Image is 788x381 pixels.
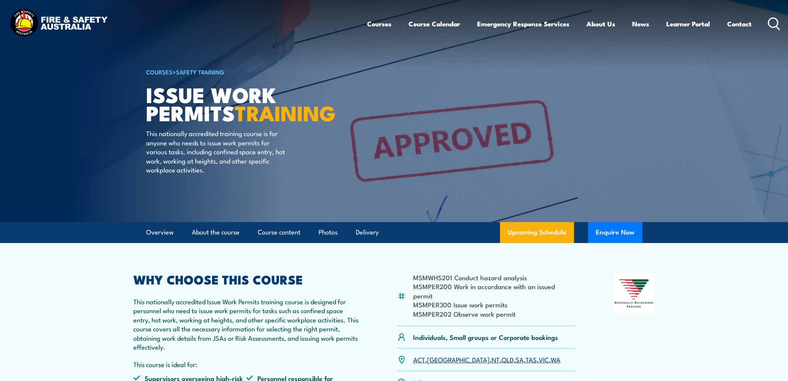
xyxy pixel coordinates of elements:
strong: TRAINING [235,96,336,128]
a: Course content [258,222,300,243]
h1: Issue Work Permits [146,85,338,121]
li: MSMWHS201 Conduct hazard analysis [413,273,576,282]
li: MSMPER200 Work in accordance with an issued permit [413,282,576,300]
a: Learner Portal [666,14,710,34]
a: NT [491,355,500,364]
button: Enquire Now [588,222,642,243]
a: Courses [367,14,391,34]
a: Contact [727,14,752,34]
a: ACT [413,355,425,364]
a: WA [551,355,560,364]
a: SA [516,355,524,364]
a: About the course [192,222,240,243]
a: VIC [539,355,549,364]
p: , , , , , , , [413,355,560,364]
p: This course is ideal for: [133,360,360,369]
a: Emergency Response Services [477,14,569,34]
a: Photos [319,222,338,243]
p: This nationally accredited training course is for anyone who needs to issue work permits for vari... [146,129,288,174]
a: Overview [146,222,174,243]
h2: WHY CHOOSE THIS COURSE [133,274,360,284]
a: QLD [502,355,514,364]
a: Upcoming Schedule [500,222,574,243]
a: Course Calendar [409,14,460,34]
a: Delivery [356,222,379,243]
a: TAS [526,355,537,364]
p: Individuals, Small groups or Corporate bookings [413,333,558,341]
img: Nationally Recognised Training logo. [613,274,655,313]
a: Safety Training [176,67,224,76]
h6: > [146,67,338,76]
a: COURSES [146,67,172,76]
p: This nationally accredited Issue Work Permits training course is designed for personnel who need ... [133,297,360,351]
a: [GEOGRAPHIC_DATA] [427,355,490,364]
a: News [632,14,649,34]
a: About Us [586,14,615,34]
li: MSMPER300 Issue work permits [413,300,576,309]
li: MSMPER202 Observe work permit [413,309,576,318]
